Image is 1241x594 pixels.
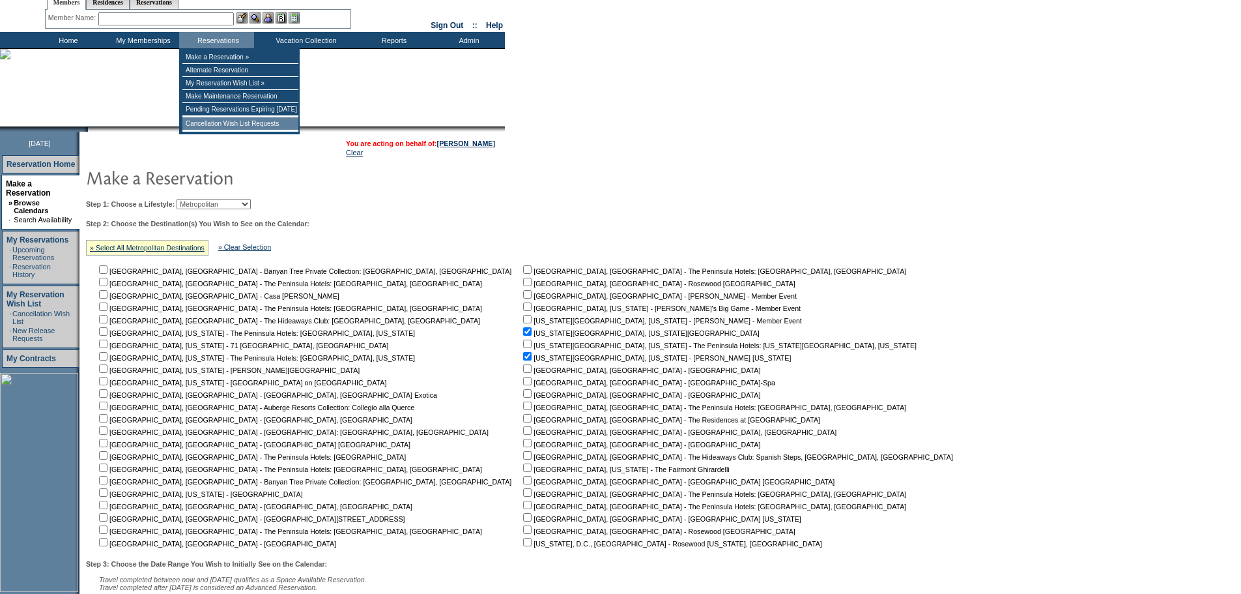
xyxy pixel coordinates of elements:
td: My Memberships [104,32,179,48]
nobr: [GEOGRAPHIC_DATA], [GEOGRAPHIC_DATA] - The Peninsula Hotels: [GEOGRAPHIC_DATA], [GEOGRAPHIC_DATA] [521,267,906,275]
a: Search Availability [14,216,72,224]
nobr: [GEOGRAPHIC_DATA], [GEOGRAPHIC_DATA] - [GEOGRAPHIC_DATA] [GEOGRAPHIC_DATA] [96,441,410,449]
b: Step 1: Choose a Lifestyle: [86,200,175,208]
nobr: [GEOGRAPHIC_DATA], [GEOGRAPHIC_DATA] - [GEOGRAPHIC_DATA] [521,391,760,399]
a: [PERSON_NAME] [437,140,495,147]
nobr: [GEOGRAPHIC_DATA], [GEOGRAPHIC_DATA] - [GEOGRAPHIC_DATA] [GEOGRAPHIC_DATA] [521,478,834,486]
td: Alternate Reservation [182,64,298,77]
td: Reservations [179,32,254,48]
nobr: [GEOGRAPHIC_DATA], [GEOGRAPHIC_DATA] - Rosewood [GEOGRAPHIC_DATA] [521,280,795,288]
td: · [9,246,11,261]
nobr: [GEOGRAPHIC_DATA], [GEOGRAPHIC_DATA] - Banyan Tree Private Collection: [GEOGRAPHIC_DATA], [GEOGRA... [96,267,511,275]
nobr: [GEOGRAPHIC_DATA], [GEOGRAPHIC_DATA] - [PERSON_NAME] - Member Event [521,292,797,300]
nobr: Travel completed after [DATE] is considered an Advanced Reservation. [99,584,317,591]
td: Cancellation Wish List Requests [182,117,298,130]
nobr: [GEOGRAPHIC_DATA], [US_STATE] - The Peninsula Hotels: [GEOGRAPHIC_DATA], [US_STATE] [96,329,415,337]
a: My Reservation Wish List [7,290,64,308]
a: Reservation Home [7,160,75,169]
a: Help [486,21,503,30]
img: Reservations [276,12,287,23]
nobr: [GEOGRAPHIC_DATA], [GEOGRAPHIC_DATA] - Auberge Resorts Collection: Collegio alla Querce [96,404,414,411]
nobr: [GEOGRAPHIC_DATA], [GEOGRAPHIC_DATA] - The Peninsula Hotels: [GEOGRAPHIC_DATA], [GEOGRAPHIC_DATA] [521,503,906,511]
td: Vacation Collection [254,32,355,48]
nobr: [GEOGRAPHIC_DATA], [GEOGRAPHIC_DATA] - [GEOGRAPHIC_DATA] [US_STATE] [521,515,801,523]
nobr: [GEOGRAPHIC_DATA], [GEOGRAPHIC_DATA] - [GEOGRAPHIC_DATA], [GEOGRAPHIC_DATA] [521,428,836,436]
nobr: [GEOGRAPHIC_DATA], [US_STATE] - The Fairmont Ghirardelli [521,466,729,473]
nobr: [GEOGRAPHIC_DATA], [GEOGRAPHIC_DATA] - Casa [PERSON_NAME] [96,292,339,300]
a: Clear [346,149,363,156]
span: [DATE] [29,140,51,147]
nobr: [GEOGRAPHIC_DATA], [GEOGRAPHIC_DATA] - The Peninsula Hotels: [GEOGRAPHIC_DATA], [GEOGRAPHIC_DATA] [96,304,482,312]
nobr: [GEOGRAPHIC_DATA], [US_STATE] - [GEOGRAPHIC_DATA] on [GEOGRAPHIC_DATA] [96,379,386,387]
a: Make a Reservation [6,179,51,198]
b: Step 2: Choose the Destination(s) You Wish to See on the Calendar: [86,220,309,228]
nobr: [GEOGRAPHIC_DATA], [US_STATE] - [PERSON_NAME][GEOGRAPHIC_DATA] [96,366,360,374]
a: Sign Out [431,21,463,30]
a: » Clear Selection [218,243,271,251]
nobr: [GEOGRAPHIC_DATA], [GEOGRAPHIC_DATA] - Banyan Tree Private Collection: [GEOGRAPHIC_DATA], [GEOGRA... [96,478,511,486]
a: » Select All Metropolitan Destinations [90,244,205,252]
nobr: [GEOGRAPHIC_DATA], [GEOGRAPHIC_DATA] - The Peninsula Hotels: [GEOGRAPHIC_DATA], [GEOGRAPHIC_DATA] [521,404,906,411]
a: Cancellation Wish List [12,310,70,325]
nobr: [GEOGRAPHIC_DATA], [US_STATE] - [GEOGRAPHIC_DATA] [96,490,303,498]
nobr: [GEOGRAPHIC_DATA], [US_STATE] - [PERSON_NAME]'s Big Game - Member Event [521,304,801,312]
nobr: [US_STATE][GEOGRAPHIC_DATA], [US_STATE] - [PERSON_NAME] [US_STATE] [521,354,791,362]
td: Make Maintenance Reservation [182,90,298,103]
td: · [8,216,12,224]
td: · [9,310,11,325]
nobr: [US_STATE][GEOGRAPHIC_DATA], [US_STATE][GEOGRAPHIC_DATA] [521,329,760,337]
a: Upcoming Reservations [12,246,54,261]
a: My Reservations [7,235,68,245]
b: » [8,199,12,207]
nobr: [US_STATE][GEOGRAPHIC_DATA], [US_STATE] - The Peninsula Hotels: [US_STATE][GEOGRAPHIC_DATA], [US_... [521,342,917,349]
nobr: [GEOGRAPHIC_DATA], [US_STATE] - The Peninsula Hotels: [GEOGRAPHIC_DATA], [US_STATE] [96,354,415,362]
img: blank.gif [88,126,89,132]
nobr: [GEOGRAPHIC_DATA], [GEOGRAPHIC_DATA] - [GEOGRAPHIC_DATA][STREET_ADDRESS] [96,515,405,523]
a: Reservation History [12,263,51,278]
nobr: [GEOGRAPHIC_DATA], [GEOGRAPHIC_DATA] - The Peninsula Hotels: [GEOGRAPHIC_DATA] [96,453,406,461]
nobr: [US_STATE], D.C., [GEOGRAPHIC_DATA] - Rosewood [US_STATE], [GEOGRAPHIC_DATA] [521,540,822,548]
nobr: [GEOGRAPHIC_DATA], [GEOGRAPHIC_DATA] - The Peninsula Hotels: [GEOGRAPHIC_DATA], [GEOGRAPHIC_DATA] [521,490,906,498]
nobr: [GEOGRAPHIC_DATA], [GEOGRAPHIC_DATA] - [GEOGRAPHIC_DATA], [GEOGRAPHIC_DATA] Exotica [96,391,437,399]
nobr: [US_STATE][GEOGRAPHIC_DATA], [US_STATE] - [PERSON_NAME] - Member Event [521,317,802,325]
b: Step 3: Choose the Date Range You Wish to Initially See on the Calendar: [86,560,327,568]
td: · [9,263,11,278]
nobr: [GEOGRAPHIC_DATA], [GEOGRAPHIC_DATA] - [GEOGRAPHIC_DATA] [521,441,760,449]
td: Home [29,32,104,48]
nobr: [GEOGRAPHIC_DATA], [US_STATE] - 71 [GEOGRAPHIC_DATA], [GEOGRAPHIC_DATA] [96,342,388,349]
td: · [9,327,11,342]
img: View [250,12,261,23]
nobr: [GEOGRAPHIC_DATA], [GEOGRAPHIC_DATA] - [GEOGRAPHIC_DATA]-Spa [521,379,775,387]
img: promoShadowLeftCorner.gif [83,126,88,132]
nobr: [GEOGRAPHIC_DATA], [GEOGRAPHIC_DATA] - The Hideaways Club: [GEOGRAPHIC_DATA], [GEOGRAPHIC_DATA] [96,317,480,325]
div: Member Name: [48,12,98,23]
img: b_calculator.gif [289,12,300,23]
nobr: [GEOGRAPHIC_DATA], [GEOGRAPHIC_DATA] - [GEOGRAPHIC_DATA], [GEOGRAPHIC_DATA] [96,503,412,511]
td: Pending Reservations Expiring [DATE] [182,103,298,116]
img: b_edit.gif [236,12,248,23]
nobr: [GEOGRAPHIC_DATA], [GEOGRAPHIC_DATA] - The Peninsula Hotels: [GEOGRAPHIC_DATA], [GEOGRAPHIC_DATA] [96,527,482,535]
a: Browse Calendars [14,199,48,215]
img: pgTtlMakeReservation.gif [86,164,347,190]
td: My Reservation Wish List » [182,77,298,90]
a: New Release Requests [12,327,55,342]
nobr: [GEOGRAPHIC_DATA], [GEOGRAPHIC_DATA] - Rosewood [GEOGRAPHIC_DATA] [521,527,795,535]
nobr: [GEOGRAPHIC_DATA], [GEOGRAPHIC_DATA] - [GEOGRAPHIC_DATA]: [GEOGRAPHIC_DATA], [GEOGRAPHIC_DATA] [96,428,489,436]
nobr: [GEOGRAPHIC_DATA], [GEOGRAPHIC_DATA] - [GEOGRAPHIC_DATA] [521,366,760,374]
nobr: [GEOGRAPHIC_DATA], [GEOGRAPHIC_DATA] - The Peninsula Hotels: [GEOGRAPHIC_DATA], [GEOGRAPHIC_DATA] [96,466,482,473]
nobr: [GEOGRAPHIC_DATA], [GEOGRAPHIC_DATA] - The Residences at [GEOGRAPHIC_DATA] [521,416,820,424]
nobr: [GEOGRAPHIC_DATA], [GEOGRAPHIC_DATA] - The Hideaways Club: Spanish Steps, [GEOGRAPHIC_DATA], [GEO... [521,453,953,461]
span: :: [472,21,478,30]
nobr: [GEOGRAPHIC_DATA], [GEOGRAPHIC_DATA] - [GEOGRAPHIC_DATA] [96,540,336,548]
td: Admin [430,32,505,48]
nobr: [GEOGRAPHIC_DATA], [GEOGRAPHIC_DATA] - The Peninsula Hotels: [GEOGRAPHIC_DATA], [GEOGRAPHIC_DATA] [96,280,482,288]
img: Impersonate [263,12,274,23]
td: Make a Reservation » [182,51,298,64]
span: You are acting on behalf of: [346,140,495,147]
td: Reports [355,32,430,48]
span: Travel completed between now and [DATE] qualifies as a Space Available Reservation. [99,576,367,584]
nobr: [GEOGRAPHIC_DATA], [GEOGRAPHIC_DATA] - [GEOGRAPHIC_DATA], [GEOGRAPHIC_DATA] [96,416,412,424]
a: My Contracts [7,354,56,363]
